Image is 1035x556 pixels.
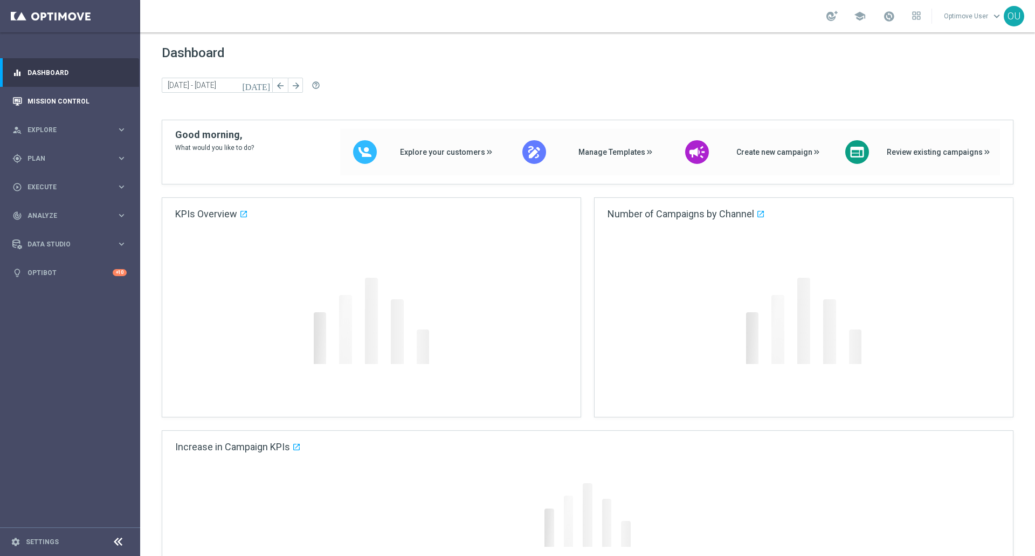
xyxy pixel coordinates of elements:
[12,126,127,134] button: person_search Explore keyboard_arrow_right
[116,182,127,192] i: keyboard_arrow_right
[12,58,127,87] div: Dashboard
[12,68,22,78] i: equalizer
[12,182,22,192] i: play_circle_outline
[26,539,59,545] a: Settings
[116,239,127,249] i: keyboard_arrow_right
[943,8,1004,24] a: Optimove Userkeyboard_arrow_down
[12,125,22,135] i: person_search
[116,125,127,135] i: keyboard_arrow_right
[854,10,866,22] span: school
[116,153,127,163] i: keyboard_arrow_right
[12,239,116,249] div: Data Studio
[27,155,116,162] span: Plan
[12,183,127,191] button: play_circle_outline Execute keyboard_arrow_right
[12,268,22,278] i: lightbulb
[12,211,22,221] i: track_changes
[11,537,20,547] i: settings
[113,269,127,276] div: +10
[12,125,116,135] div: Explore
[12,258,127,287] div: Optibot
[12,240,127,249] button: Data Studio keyboard_arrow_right
[27,184,116,190] span: Execute
[12,211,116,221] div: Analyze
[27,87,127,115] a: Mission Control
[1004,6,1024,26] div: OU
[27,258,113,287] a: Optibot
[27,212,116,219] span: Analyze
[12,154,127,163] button: gps_fixed Plan keyboard_arrow_right
[12,87,127,115] div: Mission Control
[991,10,1003,22] span: keyboard_arrow_down
[12,182,116,192] div: Execute
[27,58,127,87] a: Dashboard
[12,154,22,163] i: gps_fixed
[12,97,127,106] button: Mission Control
[116,210,127,221] i: keyboard_arrow_right
[12,211,127,220] button: track_changes Analyze keyboard_arrow_right
[12,154,116,163] div: Plan
[27,241,116,248] span: Data Studio
[27,127,116,133] span: Explore
[12,269,127,277] button: lightbulb Optibot +10
[12,68,127,77] button: equalizer Dashboard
